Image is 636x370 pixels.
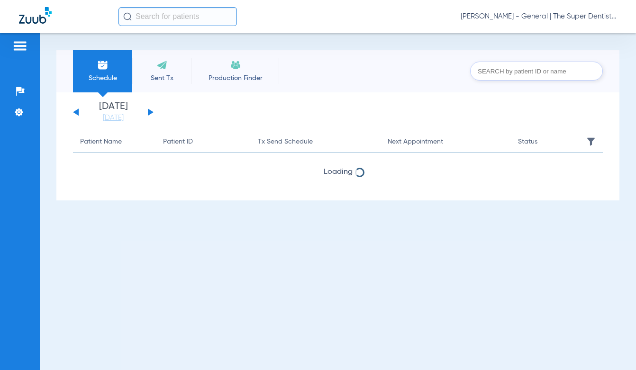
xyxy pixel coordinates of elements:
img: Sent Tx [156,59,168,71]
div: Patient ID [163,136,193,147]
div: Status [518,136,537,147]
div: Patient Name [80,136,149,147]
div: Tx Send Schedule [258,136,374,147]
span: Loading [73,167,603,177]
li: [DATE] [85,102,142,123]
img: filter.svg [586,137,596,146]
span: [PERSON_NAME] - General | The Super Dentists [461,12,617,21]
span: Schedule [80,73,125,83]
img: Recare [230,59,241,71]
span: Production Finder [199,73,272,83]
input: SEARCH by patient ID or name [470,62,603,81]
div: Patient ID [163,136,244,147]
img: hamburger-icon [12,40,27,52]
a: [DATE] [85,113,142,123]
img: Zuub Logo [19,7,52,24]
div: Next Appointment [388,136,443,147]
div: Next Appointment [388,136,504,147]
img: Schedule [97,59,109,71]
div: Status [518,136,575,147]
span: Sent Tx [139,73,184,83]
input: Search for patients [118,7,237,26]
div: Tx Send Schedule [258,136,313,147]
div: Patient Name [80,136,122,147]
img: Search Icon [123,12,132,21]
